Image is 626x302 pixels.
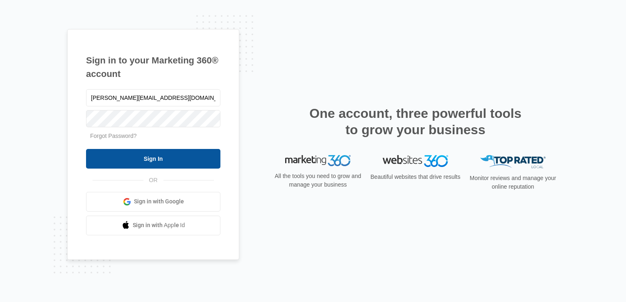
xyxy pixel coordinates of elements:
[133,221,185,230] span: Sign in with Apple Id
[383,155,448,167] img: Websites 360
[143,176,163,185] span: OR
[480,155,546,169] img: Top Rated Local
[370,173,461,181] p: Beautiful websites that drive results
[307,105,524,138] h2: One account, three powerful tools to grow your business
[285,155,351,167] img: Marketing 360
[134,197,184,206] span: Sign in with Google
[86,149,220,169] input: Sign In
[467,174,559,191] p: Monitor reviews and manage your online reputation
[272,172,364,189] p: All the tools you need to grow and manage your business
[86,192,220,212] a: Sign in with Google
[86,216,220,235] a: Sign in with Apple Id
[90,133,137,139] a: Forgot Password?
[86,89,220,106] input: Email
[86,54,220,81] h1: Sign in to your Marketing 360® account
